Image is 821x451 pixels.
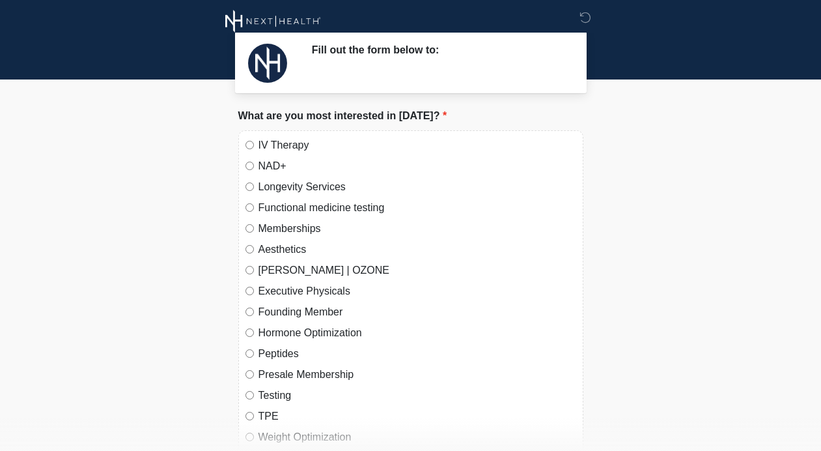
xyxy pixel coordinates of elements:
[245,182,254,191] input: Longevity Services
[225,10,321,33] img: Next Health Wellness Logo
[258,409,576,424] label: TPE
[258,200,576,216] label: Functional medicine testing
[245,370,254,379] input: Presale Membership
[258,242,576,257] label: Aesthetics
[245,245,254,254] input: Aesthetics
[245,412,254,420] input: TPE
[258,179,576,195] label: Longevity Services
[248,44,287,83] img: Agent Avatar
[258,388,576,403] label: Testing
[258,138,576,153] label: IV Therapy
[258,429,576,445] label: Weight Optimization
[245,328,254,337] input: Hormone Optimization
[258,367,576,383] label: Presale Membership
[258,263,576,278] label: [PERSON_NAME] | OZONE
[258,325,576,341] label: Hormone Optimization
[258,304,576,320] label: Founding Member
[245,224,254,233] input: Memberships
[312,44,564,56] h2: Fill out the form below to:
[245,349,254,358] input: Peptides
[258,221,576,237] label: Memberships
[238,108,447,124] label: What are you most interested in [DATE]?
[245,308,254,316] input: Founding Member
[245,287,254,295] input: Executive Physicals
[245,203,254,212] input: Functional medicine testing
[245,433,254,441] input: Weight Optimization
[245,391,254,400] input: Testing
[258,158,576,174] label: NAD+
[245,266,254,274] input: [PERSON_NAME] | OZONE
[258,284,576,299] label: Executive Physicals
[245,141,254,149] input: IV Therapy
[245,162,254,170] input: NAD+
[258,346,576,362] label: Peptides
